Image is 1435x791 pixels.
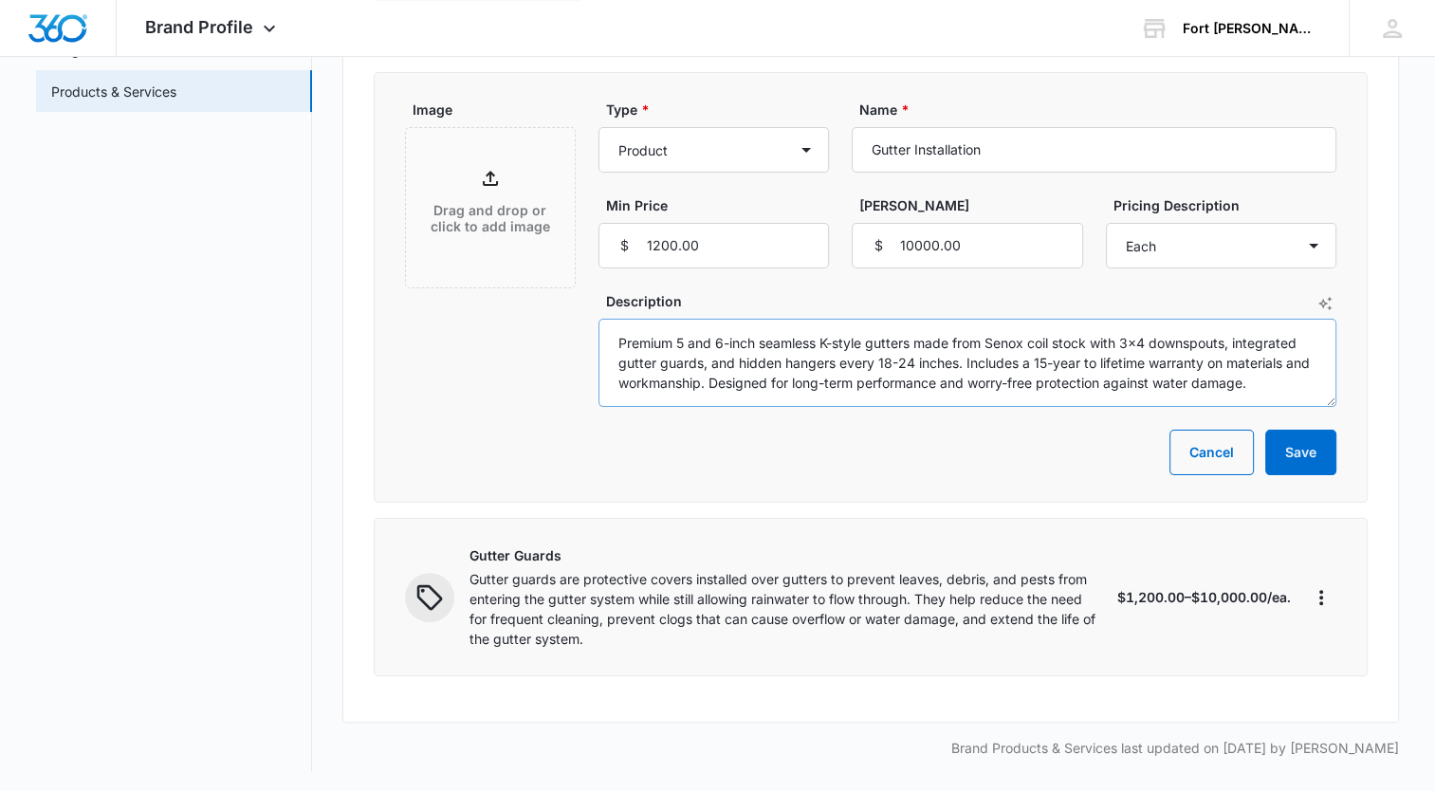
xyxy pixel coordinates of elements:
p: Gutter Guards [469,545,1102,565]
button: Save [1265,430,1336,475]
div: $ [610,223,640,268]
button: Cancel [1169,430,1254,475]
label: Min Price [606,195,837,215]
span: Brand Profile [145,17,253,37]
div: $ [863,223,893,268]
span: Drag and drop or click to add image [406,128,575,287]
label: Image [413,100,583,120]
textarea: Premium 5 and 6-inch seamless K-style gutters made from Senox coil stock with 3x4 downspouts, int... [598,319,1336,407]
label: [PERSON_NAME] [859,195,1090,215]
label: Description [606,291,1344,311]
label: Name [859,100,1344,120]
p: $1,200.00–$10,000.00/ea. [1117,587,1291,607]
div: account name [1183,21,1321,36]
p: Brand Products & Services last updated on [DATE] by [PERSON_NAME] [342,738,1399,758]
label: Pricing Description [1113,195,1344,215]
p: Gutter guards are protective covers installed over gutters to prevent leaves, debris, and pests f... [469,569,1102,649]
button: More [1306,582,1336,613]
p: Drag and drop or click to add image [425,203,556,235]
a: Target Market [51,40,140,60]
label: Type [606,100,837,120]
a: Products & Services [51,82,176,101]
button: AI Text Generator [1317,296,1333,311]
